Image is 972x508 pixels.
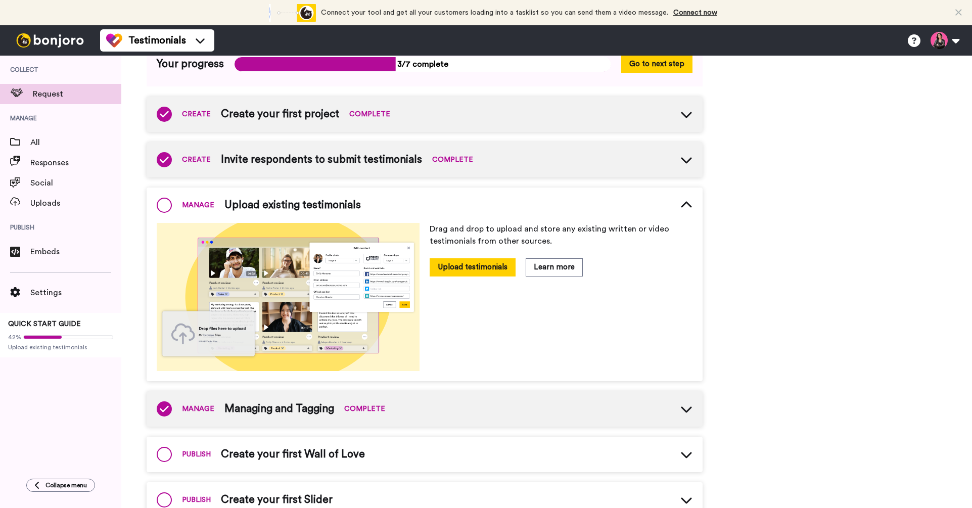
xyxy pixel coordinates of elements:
img: 4a9e73a18bff383a38bab373c66e12b8.png [157,223,420,371]
button: Learn more [526,258,583,276]
span: QUICK START GUIDE [8,320,81,328]
span: MANAGE [182,200,214,210]
span: Upload existing testimonials [224,198,361,213]
span: Create your first project [221,107,339,122]
span: Create your first Slider [221,492,333,507]
span: CREATE [182,109,211,119]
span: Upload existing testimonials [8,343,113,351]
span: CREATE [182,155,211,165]
span: 3/7 complete [234,57,611,72]
img: tm-color.svg [106,32,122,49]
span: PUBLISH [182,449,211,459]
span: Responses [30,157,121,169]
span: COMPLETE [432,155,473,165]
span: Connect your tool and get all your customers loading into a tasklist so you can send them a video... [321,9,668,16]
span: COMPLETE [344,404,385,414]
span: Uploads [30,197,121,209]
span: Social [30,177,121,189]
span: Embeds [30,246,121,258]
p: Drag and drop to upload and store any existing written or video testimonials from other sources. [430,223,692,247]
span: MANAGE [182,404,214,414]
button: Upload testimonials [430,258,516,276]
span: All [30,136,121,149]
span: Settings [30,287,121,299]
span: Managing and Tagging [224,401,334,417]
img: bj-logo-header-white.svg [12,33,88,48]
button: Collapse menu [26,479,95,492]
span: Collapse menu [45,481,87,489]
a: Connect now [673,9,717,16]
span: Invite respondents to submit testimonials [221,152,422,167]
div: animation [260,4,316,22]
span: Create your first Wall of Love [221,447,365,462]
span: COMPLETE [349,109,390,119]
span: 42% [8,333,21,341]
span: Your progress [157,57,224,72]
button: Go to next step [621,55,692,73]
span: Request [33,88,121,100]
span: PUBLISH [182,495,211,505]
span: Testimonials [128,33,186,48]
